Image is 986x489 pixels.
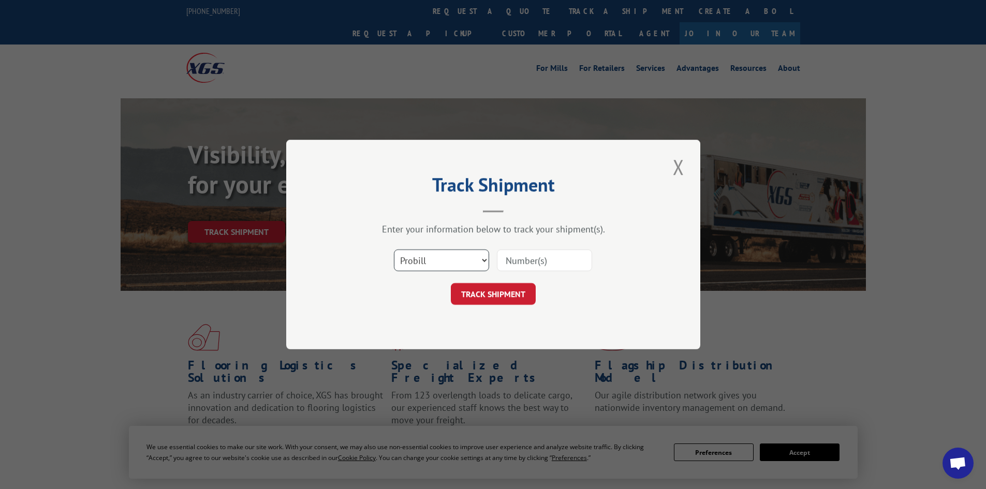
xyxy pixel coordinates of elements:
[670,153,687,181] button: Close modal
[338,177,649,197] h2: Track Shipment
[451,283,536,305] button: TRACK SHIPMENT
[943,448,974,479] a: Open chat
[497,249,592,271] input: Number(s)
[338,223,649,235] div: Enter your information below to track your shipment(s).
